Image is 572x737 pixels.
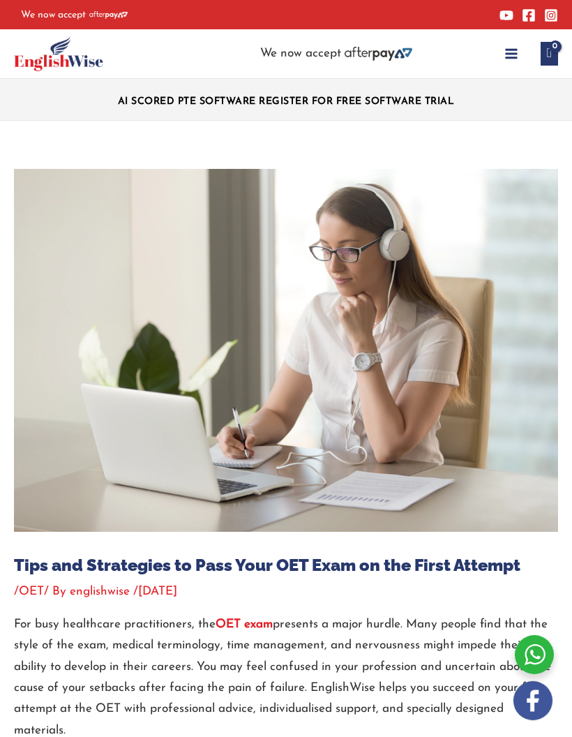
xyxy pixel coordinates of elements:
[19,586,44,597] a: OET
[89,11,128,19] img: Afterpay-Logo
[14,36,103,71] img: cropped-ew-logo
[107,85,465,114] aside: Header Widget 1
[14,583,558,600] div: / / By /
[138,586,177,597] span: [DATE]
[70,586,133,597] a: englishwise
[118,96,455,107] a: AI SCORED PTE SOFTWARE REGISTER FOR FREE SOFTWARE TRIAL
[260,47,341,61] span: We now accept
[70,586,130,597] span: englishwise
[513,681,552,720] img: white-facebook.png
[522,8,536,22] a: Facebook
[253,47,419,61] aside: Header Widget 2
[345,47,412,61] img: Afterpay-Logo
[14,556,558,575] h1: Tips and Strategies to Pass Your OET Exam on the First Attempt
[21,8,86,22] span: We now accept
[216,618,273,630] a: OET exam
[499,8,513,22] a: YouTube
[544,8,558,22] a: Instagram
